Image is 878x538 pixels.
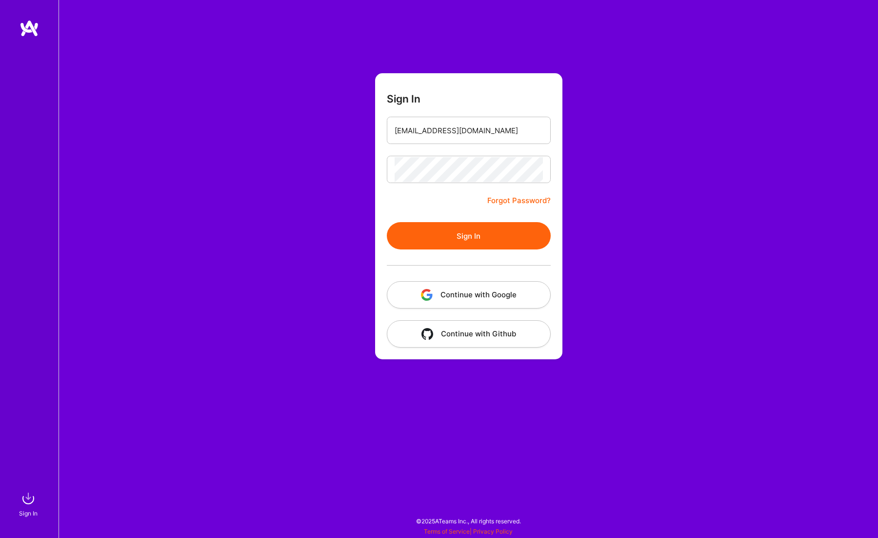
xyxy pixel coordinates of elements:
input: Email... [395,118,543,143]
button: Continue with Github [387,320,551,348]
span: | [424,528,513,535]
button: Continue with Google [387,281,551,309]
h3: Sign In [387,93,420,105]
a: Terms of Service [424,528,470,535]
a: sign inSign In [20,489,38,518]
a: Privacy Policy [473,528,513,535]
div: Sign In [19,508,38,518]
button: Sign In [387,222,551,249]
img: sign in [19,489,38,508]
img: icon [421,328,433,340]
img: logo [20,20,39,37]
div: © 2025 ATeams Inc., All rights reserved. [59,509,878,533]
a: Forgot Password? [487,195,551,207]
img: icon [421,289,433,301]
